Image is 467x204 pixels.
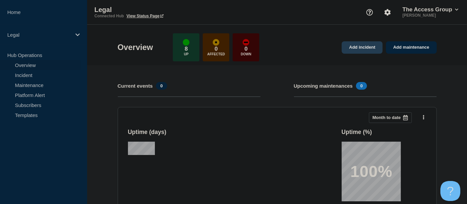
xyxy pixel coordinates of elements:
[184,52,188,56] p: Up
[156,82,167,90] span: 0
[401,13,460,18] p: [PERSON_NAME]
[342,129,426,136] h3: Uptime ( % )
[369,112,412,123] button: Month to date
[185,46,188,52] p: 8
[245,46,248,52] p: 0
[440,181,460,201] iframe: Help Scout Beacon - Open
[401,6,460,13] button: The Access Group
[7,32,71,38] p: Legal
[342,41,383,54] a: Add incident
[243,39,249,46] div: down
[350,164,393,180] p: 100%
[118,43,153,52] h1: Overview
[127,14,164,18] a: View Status Page
[94,6,227,14] p: Legal
[294,83,353,89] h4: Upcoming maintenances
[373,115,401,120] p: Month to date
[363,5,377,19] button: Support
[118,83,153,89] h4: Current events
[381,5,395,19] button: Account settings
[356,82,367,90] span: 0
[94,14,124,18] p: Connected Hub
[183,39,189,46] div: up
[241,52,251,56] p: Down
[213,39,219,46] div: affected
[215,46,218,52] p: 0
[207,52,225,56] p: Affected
[386,41,436,54] a: Add maintenance
[128,129,213,136] h3: Uptime ( days )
